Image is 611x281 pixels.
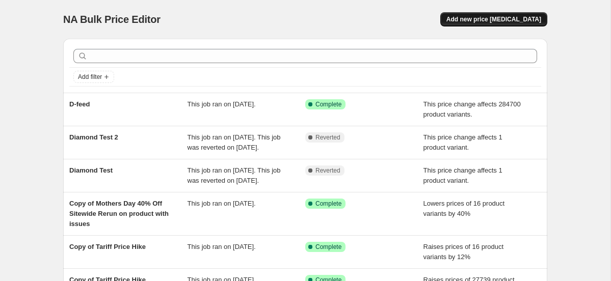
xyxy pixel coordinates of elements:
span: This price change affects 1 product variant. [423,133,502,151]
span: Add new price [MEDICAL_DATA] [446,15,541,23]
span: Lowers prices of 16 product variants by 40% [423,200,505,217]
span: This job ran on [DATE]. [188,100,256,108]
span: Complete [315,100,341,108]
span: Diamond Test [69,166,113,174]
span: This price change affects 284700 product variants. [423,100,521,118]
span: This job ran on [DATE]. [188,243,256,250]
span: Copy of Tariff Price Hike [69,243,146,250]
span: Copy of Mothers Day 40% Off Sitewide Rerun on product with issues [69,200,169,228]
span: Raises prices of 16 product variants by 12% [423,243,504,261]
span: D-feed [69,100,90,108]
span: Complete [315,200,341,208]
span: Reverted [315,166,340,175]
span: NA Bulk Price Editor [63,14,161,25]
span: Add filter [78,73,102,81]
button: Add new price [MEDICAL_DATA] [440,12,547,26]
span: This job ran on [DATE]. This job was reverted on [DATE]. [188,166,281,184]
span: Complete [315,243,341,251]
span: This job ran on [DATE]. [188,200,256,207]
span: This job ran on [DATE]. This job was reverted on [DATE]. [188,133,281,151]
span: Reverted [315,133,340,142]
span: Diamond Test 2 [69,133,118,141]
button: Add filter [73,71,114,83]
span: This price change affects 1 product variant. [423,166,502,184]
